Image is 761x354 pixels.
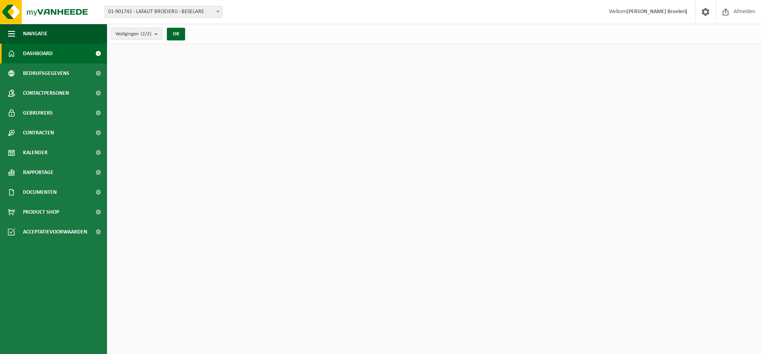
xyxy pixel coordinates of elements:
[23,63,69,83] span: Bedrijfsgegevens
[23,123,54,143] span: Contracten
[627,9,687,15] strong: [PERSON_NAME] Broeierij
[105,6,222,18] span: 01-901742 - LAFAUT BROEIERIJ - BESELARE
[115,28,151,40] span: Vestigingen
[167,28,185,40] button: OK
[23,103,53,123] span: Gebruikers
[141,31,151,36] count: (2/2)
[23,182,57,202] span: Documenten
[23,222,87,242] span: Acceptatievoorwaarden
[23,163,54,182] span: Rapportage
[105,6,222,17] span: 01-901742 - LAFAUT BROEIERIJ - BESELARE
[23,83,69,103] span: Contactpersonen
[23,44,53,63] span: Dashboard
[111,28,162,40] button: Vestigingen(2/2)
[23,202,59,222] span: Product Shop
[23,143,48,163] span: Kalender
[23,24,48,44] span: Navigatie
